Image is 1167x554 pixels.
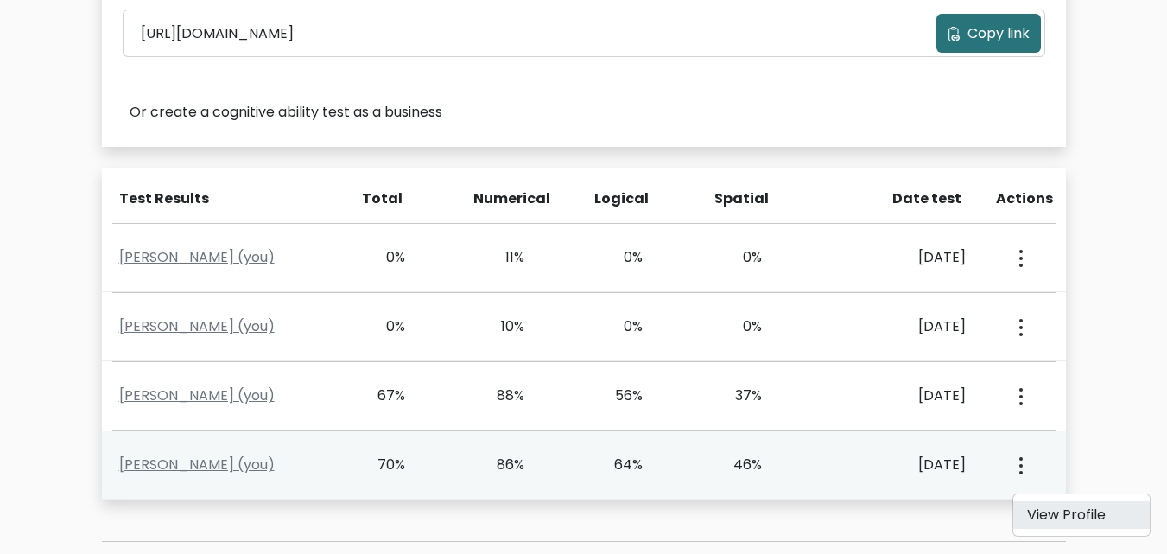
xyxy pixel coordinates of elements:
[594,316,644,337] div: 0%
[832,455,966,475] div: [DATE]
[357,316,406,337] div: 0%
[475,385,524,406] div: 88%
[714,188,764,209] div: Spatial
[119,188,333,209] div: Test Results
[594,188,644,209] div: Logical
[936,14,1041,53] button: Copy link
[835,188,975,209] div: Date test
[594,455,644,475] div: 64%
[475,455,524,475] div: 86%
[357,247,406,268] div: 0%
[832,316,966,337] div: [DATE]
[594,247,644,268] div: 0%
[1013,501,1150,529] a: View Profile
[996,188,1056,209] div: Actions
[119,455,275,474] a: [PERSON_NAME] (you)
[119,316,275,336] a: [PERSON_NAME] (you)
[832,385,966,406] div: [DATE]
[475,247,524,268] div: 11%
[119,247,275,267] a: [PERSON_NAME] (you)
[475,316,524,337] div: 10%
[713,385,762,406] div: 37%
[357,455,406,475] div: 70%
[130,102,442,123] a: Or create a cognitive ability test as a business
[473,188,523,209] div: Numerical
[967,23,1030,44] span: Copy link
[594,385,644,406] div: 56%
[357,385,406,406] div: 67%
[713,316,762,337] div: 0%
[713,247,762,268] div: 0%
[353,188,403,209] div: Total
[713,455,762,475] div: 46%
[832,247,966,268] div: [DATE]
[119,385,275,405] a: [PERSON_NAME] (you)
